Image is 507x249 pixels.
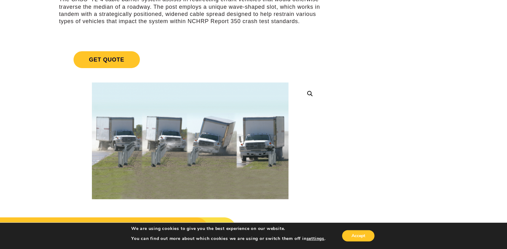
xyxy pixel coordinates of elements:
[74,51,140,68] span: Get Quote
[131,226,326,232] p: We are using cookies to give you the best experience on our website.
[342,230,375,242] button: Accept
[59,44,321,76] a: Get Quote
[131,236,326,242] p: You can find out more about which cookies we are using or switch them off in .
[307,236,324,242] button: settings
